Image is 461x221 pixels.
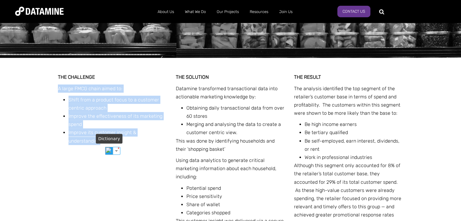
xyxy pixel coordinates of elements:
[176,74,209,80] strong: THE SOLUTION
[68,128,167,145] li: Improve its customer insight & understanding
[176,84,285,101] p: Datamine transformed transactional data into actionable marketing knowledge by:
[305,128,403,137] li: Be tertiary qualified
[294,84,403,117] p: The analysis identified the top segment of the retailer’s customer base in terms of spend and pro...
[211,4,244,20] a: Our Projects
[58,74,95,80] span: THE CHALLENGE
[305,120,403,128] li: Be high income earners
[176,137,285,153] p: This was done by identifying households and their ‘shopping basket’
[305,137,403,153] li: Be self-employed, earn interest, dividends, or rent
[186,104,285,120] li: Obtaining daily transactional data from over 60 stores
[179,4,211,20] a: What We Do
[337,6,370,17] a: Contact Us
[68,112,167,128] li: Improve the effectiveness of its marketing spend
[152,4,179,20] a: About Us
[68,96,167,112] li: Shift from a product focus to a customer centric approach
[186,209,285,217] li: Categories shopped
[186,184,285,192] li: Potential spend
[305,153,403,161] li: Work in professional industries
[274,4,298,20] a: Join Us
[244,4,274,20] a: Resources
[176,156,285,181] p: Using data analytics to generate critical marketing information about each household, including:
[186,120,285,137] li: Merging and analysing the data to create a customer centric view.
[58,84,167,93] p: A large FMCG chain aimed to:
[294,74,321,80] span: THE RESULT
[186,192,285,200] li: Price sensitivity
[15,7,64,16] img: Datamine
[186,200,285,209] li: Share of wallet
